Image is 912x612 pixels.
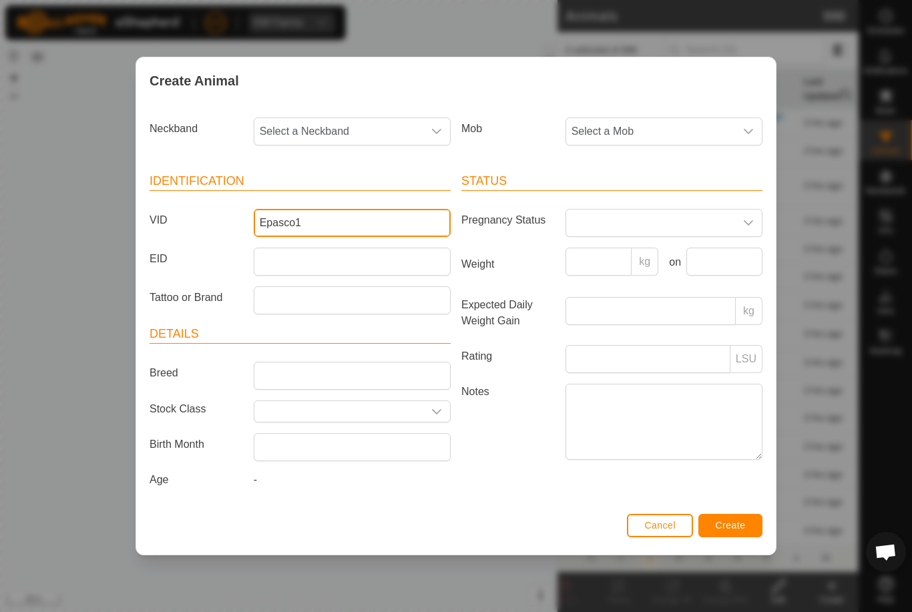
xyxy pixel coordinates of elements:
label: Neckband [144,117,248,140]
header: Status [461,172,762,191]
label: Pregnancy Status [456,209,560,232]
label: Mob [456,117,560,140]
span: Select a Mob [566,118,735,145]
label: Birth Month [144,433,248,456]
div: dropdown trigger [423,401,450,422]
label: Tattoo or Brand [144,286,248,309]
label: on [664,254,681,270]
label: Age [144,472,248,488]
button: Create [698,514,762,537]
p-inputgroup-addon: kg [632,248,658,276]
div: dropdown trigger [735,210,762,236]
label: Weight [456,248,560,281]
label: Stock Class [144,400,248,417]
label: Rating [456,345,560,368]
header: Details [150,325,451,344]
label: EID [144,248,248,270]
label: Breed [144,362,248,384]
header: Identification [150,172,451,191]
label: VID [144,209,248,232]
div: dropdown trigger [423,118,450,145]
div: Open chat [866,532,906,572]
div: dropdown trigger [735,118,762,145]
span: Create [716,520,746,531]
label: Expected Daily Weight Gain [456,297,560,329]
p-inputgroup-addon: LSU [730,345,762,373]
span: Select a Neckband [254,118,423,145]
label: Notes [456,384,560,459]
span: - [254,474,257,485]
button: Cancel [627,514,693,537]
span: Create Animal [150,71,239,91]
p-inputgroup-addon: kg [736,297,762,325]
span: Cancel [644,520,676,531]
